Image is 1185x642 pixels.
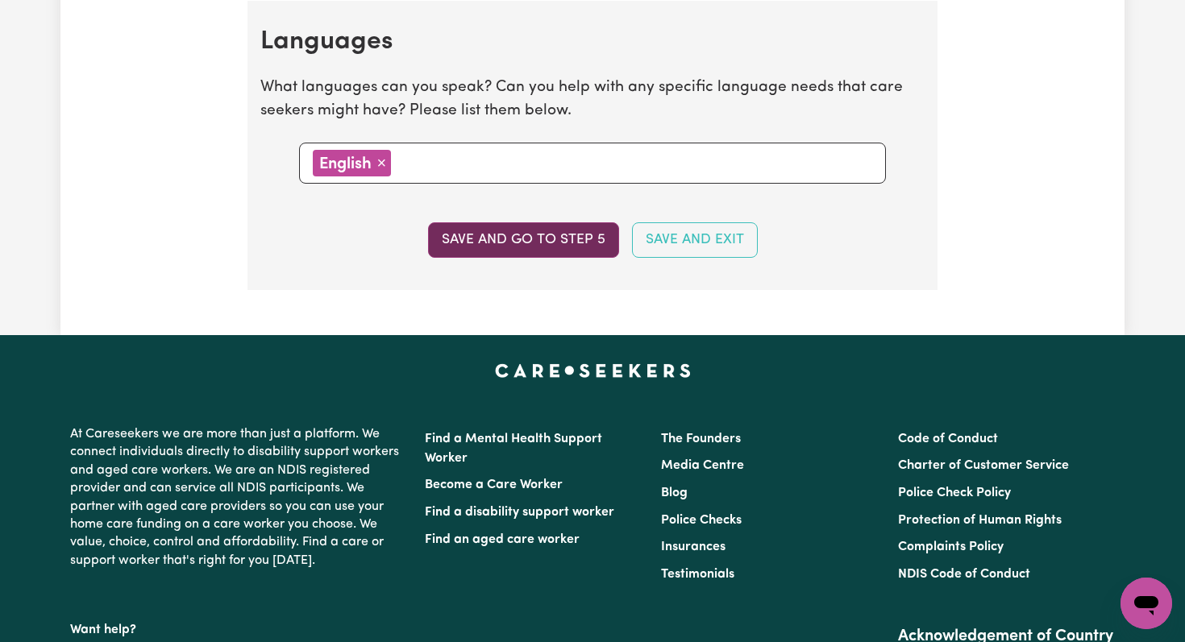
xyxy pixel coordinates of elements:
a: Police Check Policy [898,487,1011,499]
button: Remove [372,150,391,176]
a: Find a Mental Health Support Worker [425,433,602,465]
a: Protection of Human Rights [898,514,1062,527]
a: Charter of Customer Service [898,459,1069,472]
h2: Languages [260,27,925,57]
a: Careseekers home page [495,364,691,377]
div: English [313,150,391,176]
button: Save and Exit [632,222,758,258]
a: Find a disability support worker [425,506,614,519]
a: Testimonials [661,568,734,581]
a: Insurances [661,541,726,553]
a: The Founders [661,433,741,445]
a: Become a Care Worker [425,478,563,491]
p: At Careseekers we are more than just a platform. We connect individuals directly to disability su... [70,419,405,576]
iframe: Button to launch messaging window, conversation in progress [1121,578,1172,629]
a: NDIS Code of Conduct [898,568,1030,581]
span: × [376,154,386,172]
a: Find an aged care worker [425,533,580,546]
a: Media Centre [661,459,744,472]
a: Complaints Policy [898,541,1004,553]
a: Blog [661,487,688,499]
button: Save and go to step 5 [428,222,619,258]
p: Want help? [70,615,405,639]
a: Police Checks [661,514,742,527]
p: What languages can you speak? Can you help with any specific language needs that care seekers mig... [260,77,925,123]
a: Code of Conduct [898,433,998,445]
